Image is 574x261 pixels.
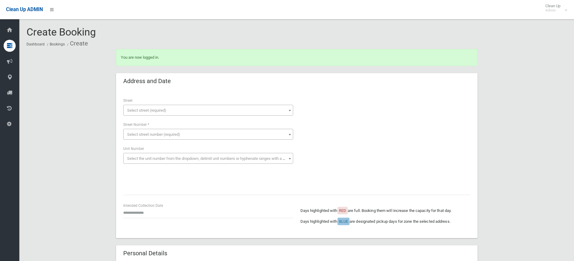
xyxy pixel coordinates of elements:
[545,8,560,13] small: Admin
[339,208,346,213] span: RED
[116,247,174,259] header: Personal Details
[127,156,296,161] span: Select the unit number from the dropdown, delimit unit numbers or hyphenate ranges with a comma
[50,42,65,46] a: Bookings
[339,219,348,224] span: BLUE
[66,38,88,49] li: Create
[300,218,470,225] p: Days highlighted with are designated pickup days for zone the selected address.
[542,4,566,13] span: Clean Up
[27,42,45,46] a: Dashboard
[127,108,166,113] span: Select street (required)
[300,207,470,214] p: Days highlighted with are full. Booking them will increase the capacity for that day.
[116,75,178,87] header: Address and Date
[6,7,43,12] span: Clean Up ADMIN
[127,132,180,137] span: Select street number (required)
[27,26,96,38] span: Create Booking
[116,49,478,66] div: You are now logged in.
